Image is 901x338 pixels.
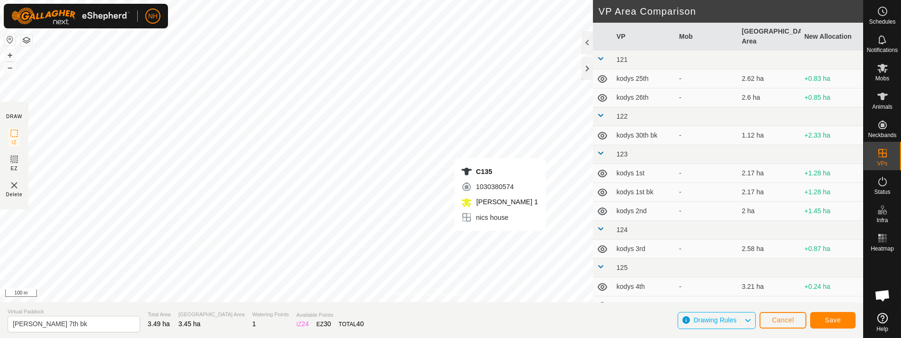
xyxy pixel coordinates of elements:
[801,164,863,183] td: +1.28 ha
[6,113,22,120] div: DRAW
[772,316,794,324] span: Cancel
[613,240,675,259] td: kodys 3rd
[252,320,256,328] span: 1
[876,326,888,332] span: Help
[679,168,734,178] div: -
[4,50,16,61] button: +
[738,240,800,259] td: 2.58 ha
[679,130,734,140] div: -
[825,316,841,324] span: Save
[617,150,627,158] span: 123
[738,126,800,145] td: 1.12 ha
[801,126,863,145] td: +2.33 ha
[876,217,888,223] span: Infra
[613,277,675,296] td: kodys 4th
[599,6,863,17] h2: VP Area Comparison
[738,164,800,183] td: 2.17 ha
[613,164,675,183] td: kodys 1st
[738,277,800,296] td: 3.21 ha
[178,320,201,328] span: 3.45 ha
[679,301,734,311] div: -
[441,290,469,298] a: Contact Us
[613,23,675,51] th: VP
[6,191,23,198] span: Delete
[178,311,245,319] span: [GEOGRAPHIC_DATA] Area
[810,312,856,329] button: Save
[872,104,892,110] span: Animals
[875,76,889,81] span: Mobs
[738,202,800,221] td: 2 ha
[613,296,675,315] td: kodys 5th
[617,113,627,120] span: 122
[317,319,331,329] div: EZ
[738,23,800,51] th: [GEOGRAPHIC_DATA] Area
[679,206,734,216] div: -
[613,202,675,221] td: kodys 2nd
[324,320,331,328] span: 30
[693,316,736,324] span: Drawing Rules
[679,93,734,103] div: -
[868,132,896,138] span: Neckbands
[339,319,364,329] div: TOTAL
[613,126,675,145] td: kodys 30th bk
[148,311,171,319] span: Total Area
[801,296,863,315] td: +0.31 ha
[461,166,538,177] div: C135
[148,320,170,328] span: 3.49 ha
[679,282,734,292] div: -
[867,47,898,53] span: Notifications
[613,183,675,202] td: kodys 1st bk
[613,88,675,107] td: kodys 26th
[738,296,800,315] td: 3.14 ha
[877,161,887,166] span: VPs
[868,281,897,310] div: Open chat
[679,244,734,254] div: -
[4,34,16,45] button: Reset Map
[801,202,863,221] td: +1.45 ha
[801,277,863,296] td: +0.24 ha
[675,23,738,51] th: Mob
[461,181,538,192] div: 1030380574
[738,88,800,107] td: 2.6 ha
[461,212,538,223] div: nics house
[613,69,675,88] td: kodys 25th
[8,308,140,316] span: Virtual Paddock
[738,183,800,202] td: 2.17 ha
[394,290,430,298] a: Privacy Policy
[12,139,17,146] span: IZ
[801,88,863,107] td: +0.85 ha
[864,309,901,336] a: Help
[4,62,16,73] button: –
[9,180,20,191] img: VP
[801,240,863,259] td: +0.87 ha
[11,8,130,25] img: Gallagher Logo
[760,312,806,329] button: Cancel
[874,189,890,195] span: Status
[801,23,863,51] th: New Allocation
[869,19,895,25] span: Schedules
[474,198,538,206] span: [PERSON_NAME] 1
[679,74,734,84] div: -
[356,320,364,328] span: 40
[801,69,863,88] td: +0.83 ha
[617,56,627,63] span: 121
[296,311,363,319] span: Available Points
[252,311,289,319] span: Watering Points
[11,165,18,172] span: EZ
[21,35,32,46] button: Map Layers
[296,319,309,329] div: IZ
[871,246,894,251] span: Heatmap
[301,320,309,328] span: 24
[738,69,800,88] td: 2.62 ha
[617,264,627,271] span: 125
[679,187,734,197] div: -
[148,11,158,21] span: NH
[617,226,627,234] span: 124
[801,183,863,202] td: +1.28 ha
